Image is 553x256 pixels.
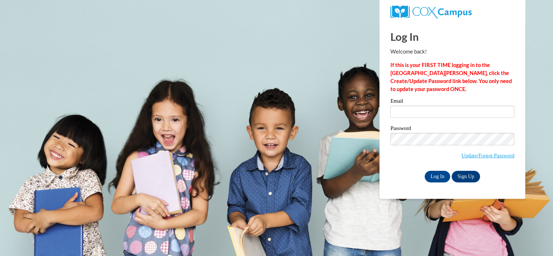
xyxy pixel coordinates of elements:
a: Sign Up [452,171,480,182]
a: COX Campus [390,8,472,15]
label: Password [390,126,514,133]
label: Email [390,98,514,106]
input: Log In [425,171,450,182]
p: Welcome back! [390,48,514,56]
h1: Log In [390,29,514,44]
img: COX Campus [390,5,472,19]
strong: If this is your FIRST TIME logging in to the [GEOGRAPHIC_DATA][PERSON_NAME], click the Create/Upd... [390,62,512,92]
a: Update/Forgot Password [462,153,514,158]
